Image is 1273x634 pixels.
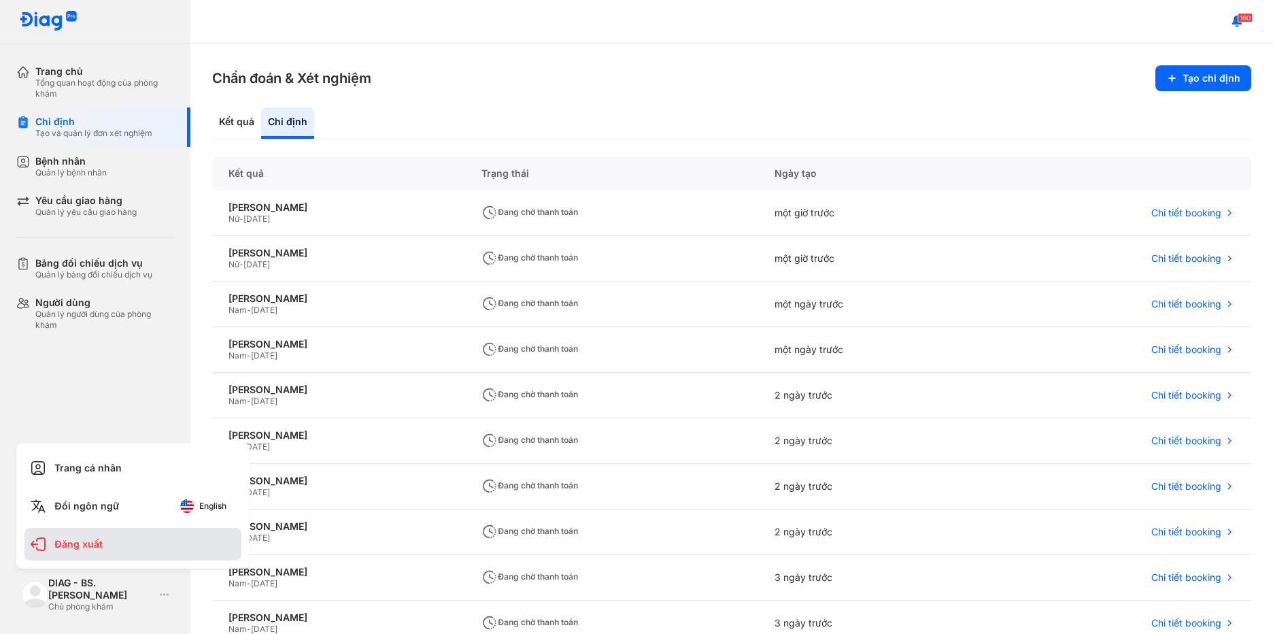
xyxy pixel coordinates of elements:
[35,65,174,78] div: Trang chủ
[48,601,154,612] div: Chủ phòng khám
[35,128,152,139] div: Tạo và quản lý đơn xét nghiệm
[481,435,578,445] span: Đang chờ thanh toán
[228,384,449,396] div: [PERSON_NAME]
[171,495,236,517] button: English
[228,578,247,588] span: Nam
[1151,526,1221,538] span: Chi tiết booking
[243,533,270,543] span: [DATE]
[1151,389,1221,401] span: Chi tiết booking
[212,69,371,88] h3: Chẩn đoán & Xét nghiệm
[247,305,251,315] span: -
[1151,298,1221,310] span: Chi tiết booking
[228,259,239,269] span: Nữ
[1151,344,1221,356] span: Chi tiết booking
[481,571,578,582] span: Đang chờ thanh toán
[481,526,578,536] span: Đang chờ thanh toán
[199,501,226,511] span: English
[35,78,174,99] div: Tổng quan hoạt động của phòng khám
[261,107,314,139] div: Chỉ định
[48,577,154,601] div: DIAG - BS. [PERSON_NAME]
[228,441,239,452] span: Nữ
[239,259,243,269] span: -
[239,214,243,224] span: -
[180,499,194,513] img: English
[24,452,241,484] div: Trang cá nhân
[247,624,251,634] span: -
[251,305,277,315] span: [DATE]
[758,190,988,236] div: một giờ trước
[35,195,137,207] div: Yêu cầu giao hàng
[1151,252,1221,265] span: Chi tiết booking
[1151,617,1221,629] span: Chi tiết booking
[35,257,152,269] div: Bảng đối chiếu dịch vụ
[228,214,239,224] span: Nữ
[1151,480,1221,493] span: Chi tiết booking
[247,396,251,406] span: -
[228,624,247,634] span: Nam
[758,236,988,282] div: một giờ trước
[22,581,48,607] img: logo
[481,389,578,399] span: Đang chờ thanh toán
[228,520,449,533] div: [PERSON_NAME]
[247,350,251,361] span: -
[1151,435,1221,447] span: Chi tiết booking
[251,624,277,634] span: [DATE]
[19,11,78,32] img: logo
[1238,13,1253,22] span: 160
[35,309,174,331] div: Quản lý người dùng của phòng khám
[212,107,261,139] div: Kết quả
[1151,207,1221,219] span: Chi tiết booking
[35,207,137,218] div: Quản lý yêu cầu giao hàng
[228,566,449,578] div: [PERSON_NAME]
[228,247,449,259] div: [PERSON_NAME]
[481,617,578,627] span: Đang chờ thanh toán
[247,578,251,588] span: -
[758,156,988,190] div: Ngày tạo
[228,429,449,441] div: [PERSON_NAME]
[228,475,449,487] div: [PERSON_NAME]
[243,487,270,497] span: [DATE]
[758,555,988,601] div: 3 ngày trước
[243,259,270,269] span: [DATE]
[243,214,270,224] span: [DATE]
[1155,65,1251,91] button: Tạo chỉ định
[481,480,578,490] span: Đang chờ thanh toán
[228,612,449,624] div: [PERSON_NAME]
[35,155,107,167] div: Bệnh nhân
[758,373,988,418] div: 2 ngày trước
[35,269,152,280] div: Quản lý bảng đối chiếu dịch vụ
[228,305,247,315] span: Nam
[228,293,449,305] div: [PERSON_NAME]
[212,156,465,190] div: Kết quả
[24,528,241,561] div: Đăng xuất
[239,441,243,452] span: -
[758,282,988,327] div: một ngày trước
[35,297,174,309] div: Người dùng
[228,396,247,406] span: Nam
[465,156,758,190] div: Trạng thái
[758,464,988,510] div: 2 ngày trước
[228,338,449,350] div: [PERSON_NAME]
[228,350,247,361] span: Nam
[758,510,988,555] div: 2 ngày trước
[481,252,578,263] span: Đang chờ thanh toán
[251,350,277,361] span: [DATE]
[35,116,152,128] div: Chỉ định
[481,298,578,308] span: Đang chờ thanh toán
[228,201,449,214] div: [PERSON_NAME]
[1151,571,1221,584] span: Chi tiết booking
[481,207,578,217] span: Đang chờ thanh toán
[758,327,988,373] div: một ngày trước
[481,344,578,354] span: Đang chờ thanh toán
[758,418,988,464] div: 2 ngày trước
[35,167,107,178] div: Quản lý bệnh nhân
[251,578,277,588] span: [DATE]
[251,396,277,406] span: [DATE]
[24,490,241,522] div: Đổi ngôn ngữ
[243,441,270,452] span: [DATE]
